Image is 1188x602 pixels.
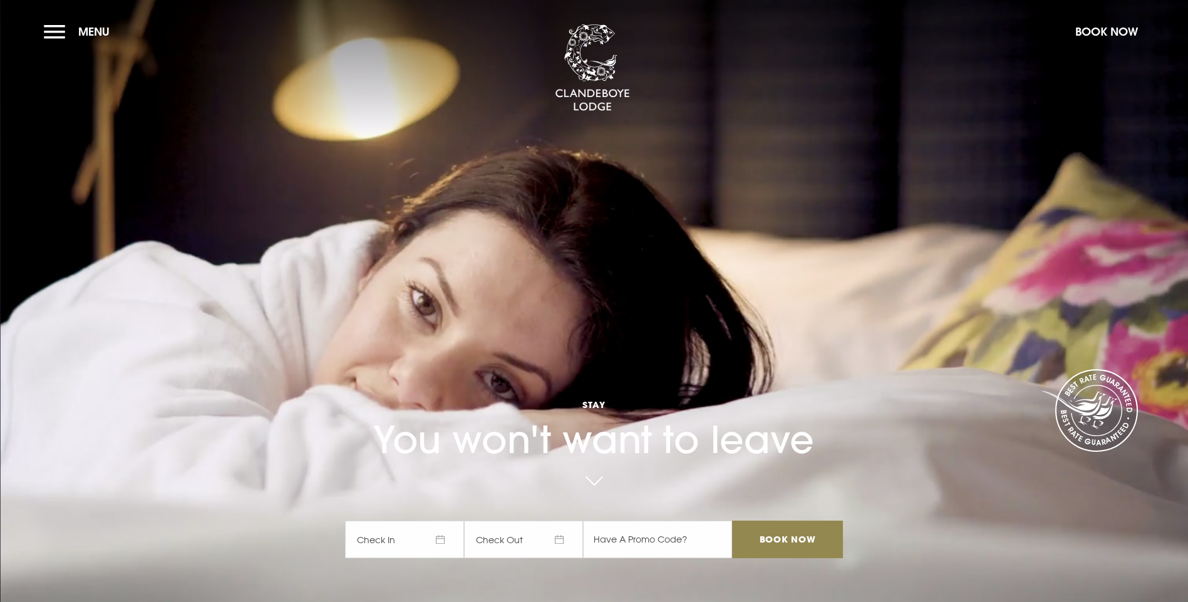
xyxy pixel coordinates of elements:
[732,521,842,558] input: Book Now
[78,24,110,39] span: Menu
[345,399,842,411] span: Stay
[44,18,116,45] button: Menu
[1069,18,1144,45] button: Book Now
[583,521,732,558] input: Have A Promo Code?
[345,360,842,462] h1: You won't want to leave
[555,24,630,112] img: Clandeboye Lodge
[464,521,583,558] span: Check Out
[345,521,464,558] span: Check In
